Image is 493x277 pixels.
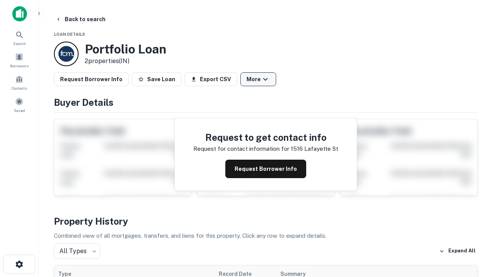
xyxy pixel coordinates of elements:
div: All Types [54,244,100,259]
button: Request Borrower Info [54,72,129,86]
img: capitalize-icon.png [12,6,27,22]
p: Request for contact information for [193,144,289,154]
span: Saved [14,107,25,113]
a: Search [2,27,36,48]
button: Export CSV [184,72,237,86]
span: Borrowers [10,63,29,69]
button: Request Borrower Info [225,160,306,178]
span: Search [13,40,26,47]
h4: Property History [54,214,478,228]
button: Expand All [437,245,478,257]
p: 1516 lafayette st [291,144,338,154]
a: Borrowers [2,50,36,70]
p: 2 properties (IN) [85,57,166,66]
a: Saved [2,94,36,115]
span: Loan Details [54,32,85,37]
button: More [240,72,276,86]
p: Combined view of all mortgages, transfers, and liens for this property. Click any row to expand d... [54,231,478,240]
h4: Buyer Details [54,95,478,109]
a: Contacts [2,72,36,93]
span: Contacts [12,85,27,91]
h3: Portfolio Loan [85,42,166,57]
h4: Request to get contact info [193,130,338,144]
button: Save Loan [132,72,181,86]
iframe: Chat Widget [454,215,493,252]
button: Back to search [52,12,109,26]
